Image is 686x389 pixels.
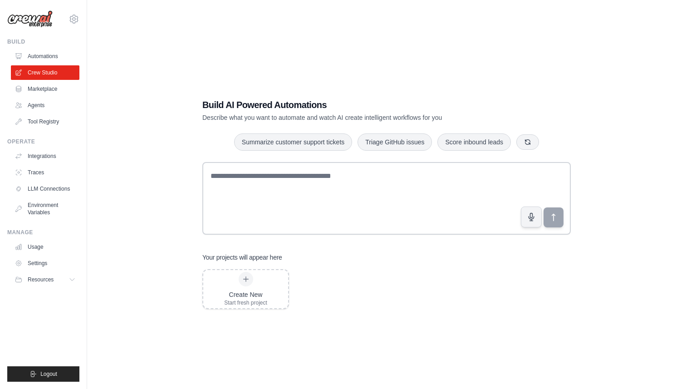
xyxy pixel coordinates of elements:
[7,10,53,28] img: Logo
[11,182,79,196] a: LLM Connections
[11,198,79,220] a: Environment Variables
[11,98,79,113] a: Agents
[28,276,54,283] span: Resources
[521,207,542,227] button: Click to speak your automation idea
[7,229,79,236] div: Manage
[202,113,507,122] p: Describe what you want to automate and watch AI create intelligent workflows for you
[7,138,79,145] div: Operate
[11,272,79,287] button: Resources
[11,114,79,129] a: Tool Registry
[437,133,511,151] button: Score inbound leads
[11,256,79,271] a: Settings
[11,65,79,80] a: Crew Studio
[202,253,282,262] h3: Your projects will appear here
[358,133,432,151] button: Triage GitHub issues
[11,240,79,254] a: Usage
[234,133,352,151] button: Summarize customer support tickets
[11,82,79,96] a: Marketplace
[202,98,507,111] h1: Build AI Powered Automations
[516,134,539,150] button: Get new suggestions
[11,165,79,180] a: Traces
[40,370,57,378] span: Logout
[224,290,267,299] div: Create New
[224,299,267,306] div: Start fresh project
[11,49,79,64] a: Automations
[7,366,79,382] button: Logout
[11,149,79,163] a: Integrations
[7,38,79,45] div: Build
